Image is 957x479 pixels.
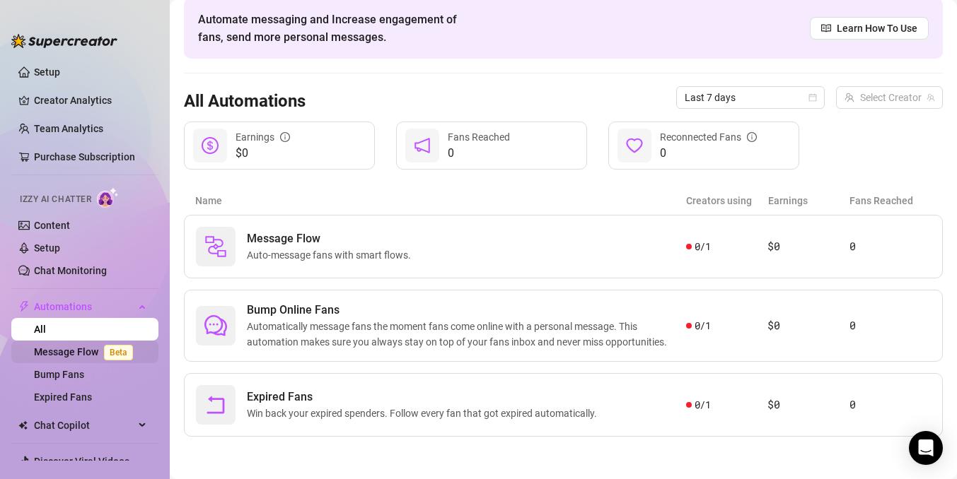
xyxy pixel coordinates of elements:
[20,193,91,206] span: Izzy AI Chatter
[849,317,931,334] article: 0
[909,431,943,465] div: Open Intercom Messenger
[34,220,70,231] a: Content
[34,89,147,112] a: Creator Analytics
[810,17,929,40] a: Learn How To Use
[247,389,603,406] span: Expired Fans
[18,301,30,312] span: thunderbolt
[204,394,227,416] span: rollback
[747,132,757,142] span: info-circle
[204,314,227,337] span: comment
[34,414,134,437] span: Chat Copilot
[247,247,417,263] span: Auto-message fans with smart flows.
[808,93,817,102] span: calendar
[236,129,290,145] div: Earnings
[767,317,849,334] article: $0
[11,34,117,48] img: logo-BBDzfeDw.svg
[767,396,849,413] article: $0
[837,20,917,36] span: Learn How To Use
[184,90,306,113] h3: All Automations
[34,346,139,357] a: Message FlowBeta
[34,295,134,318] span: Automations
[660,145,757,162] span: 0
[34,123,103,134] a: Team Analytics
[18,420,28,430] img: Chat Copilot
[695,397,711,413] span: 0 / 1
[849,396,931,413] article: 0
[849,238,931,255] article: 0
[97,187,119,208] img: AI Chatter
[927,93,935,102] span: team
[34,324,46,335] a: All
[695,318,711,333] span: 0 / 1
[247,319,686,350] span: Automatically message fans the moment fans come online with a personal message. This automation m...
[247,406,603,421] span: Win back your expired spenders. Follow every fan that got expired automatically.
[34,456,129,467] a: Discover Viral Videos
[448,131,510,143] span: Fans Reached
[849,193,932,208] article: Fans Reached
[34,66,60,78] a: Setup
[695,239,711,254] span: 0 / 1
[34,369,84,380] a: Bump Fans
[34,391,92,403] a: Expired Fans
[34,146,147,168] a: Purchase Subscription
[195,193,686,208] article: Name
[236,145,290,162] span: $0
[685,87,816,108] span: Last 7 days
[686,193,768,208] article: Creators using
[34,265,107,276] a: Chat Monitoring
[660,129,757,145] div: Reconnected Fans
[247,302,686,319] span: Bump Online Fans
[414,137,431,154] span: notification
[247,230,417,247] span: Message Flow
[768,193,850,208] article: Earnings
[626,137,643,154] span: heart
[767,238,849,255] article: $0
[448,145,510,162] span: 0
[198,11,470,46] span: Automate messaging and Increase engagement of fans, send more personal messages.
[104,345,133,360] span: Beta
[202,137,219,154] span: dollar
[204,235,227,258] img: svg%3e
[280,132,290,142] span: info-circle
[34,242,60,254] a: Setup
[821,23,831,33] span: read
